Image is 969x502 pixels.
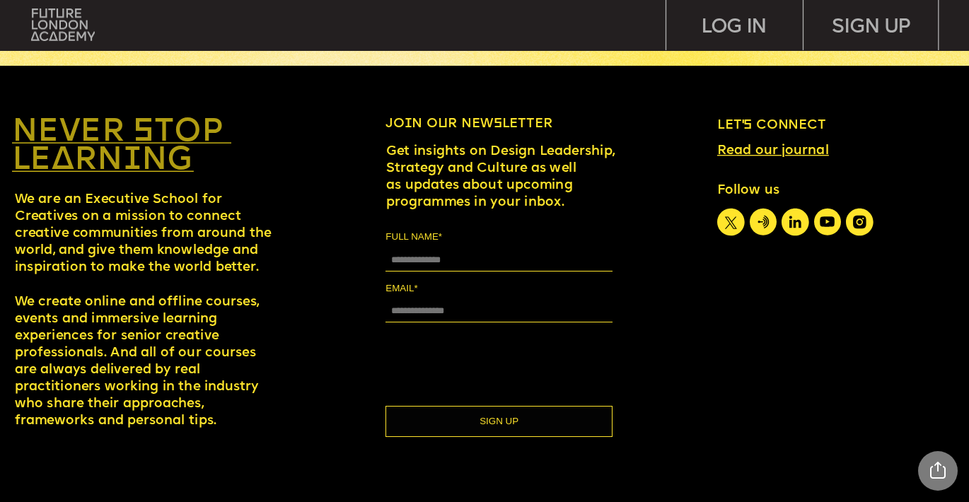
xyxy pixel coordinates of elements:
a: NEVER STOP LEARNING [12,117,231,177]
span: Follow us [717,184,779,196]
a: Read our journal [717,144,829,158]
label: EMAIL* [385,281,613,296]
div: Share [918,451,958,491]
span: We are an Executive School for Creatives on a mission to connect creative communities from around... [15,194,275,427]
label: FULL NAME* [385,229,613,244]
span: Join our newsletter [385,118,553,130]
img: upload-bfdffa89-fac7-4f57-a443-c7c39906ba42.png [31,8,95,40]
button: SIGN UP [385,406,613,437]
iframe: reCAPTCHA [385,332,614,390]
span: Let’s connect [717,119,826,131]
span: Get insights on Design Leadership, Strategy and Culture as well as updates about upcoming program... [386,145,618,209]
